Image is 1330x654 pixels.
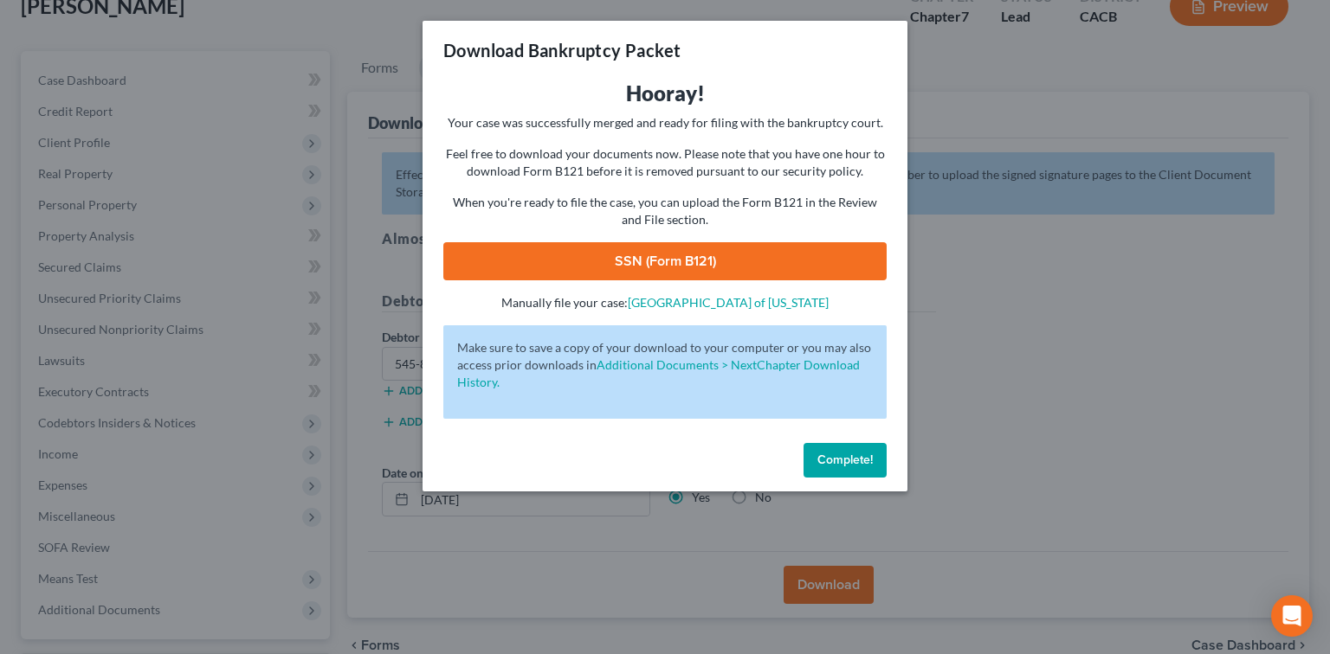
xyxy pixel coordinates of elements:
p: Your case was successfully merged and ready for filing with the bankruptcy court. [443,114,887,131]
button: Complete! [804,443,887,478]
p: Feel free to download your documents now. Please note that you have one hour to download Form B12... [443,145,887,180]
span: Complete! [817,452,873,467]
h3: Hooray! [443,80,887,107]
div: Open Intercom Messenger [1271,595,1313,637]
a: Additional Documents > NextChapter Download History. [457,357,860,389]
a: [GEOGRAPHIC_DATA] of [US_STATE] [628,295,829,310]
a: SSN (Form B121) [443,242,887,280]
p: Make sure to save a copy of your download to your computer or you may also access prior downloads in [457,339,873,391]
h3: Download Bankruptcy Packet [443,38,681,62]
p: When you're ready to file the case, you can upload the Form B121 in the Review and File section. [443,194,887,228]
p: Manually file your case: [443,294,887,311]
